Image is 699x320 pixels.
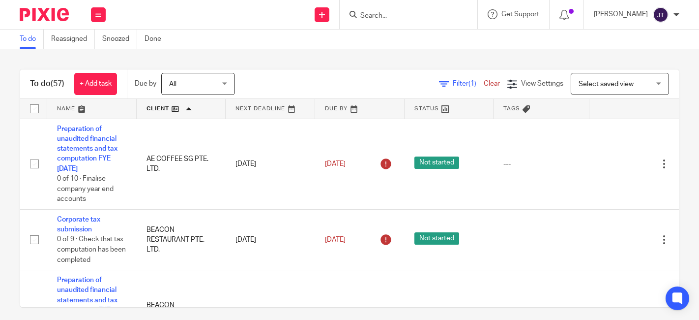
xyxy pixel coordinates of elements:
a: Done [145,30,169,49]
span: Get Support [501,11,539,18]
img: Pixie [20,8,69,21]
p: Due by [135,79,156,89]
div: --- [503,235,580,245]
a: Preparation of unaudited financial statements and tax computation FYE [DATE] [57,126,117,172]
span: [DATE] [325,236,346,243]
h1: To do [30,79,64,89]
span: All [169,81,176,88]
a: Corporate tax submission [57,216,100,233]
p: [PERSON_NAME] [594,9,648,19]
a: Reassigned [51,30,95,49]
span: Tags [503,106,520,111]
span: Filter [453,80,484,87]
span: 0 of 10 · Finalise company year end accounts [57,175,114,202]
div: --- [503,159,580,169]
a: + Add task [74,73,117,95]
span: Not started [414,232,459,245]
input: Search [359,12,448,21]
span: (57) [51,80,64,88]
span: (1) [468,80,476,87]
td: [DATE] [226,119,315,209]
span: View Settings [521,80,563,87]
span: 0 of 9 · Check that tax computation has been completed [57,236,126,263]
a: Clear [484,80,500,87]
img: svg%3E [653,7,669,23]
span: Select saved view [579,81,634,88]
td: [DATE] [226,209,315,270]
td: BEACON RESTAURANT PTE. LTD. [137,209,226,270]
a: To do [20,30,44,49]
span: Not started [414,157,459,169]
span: [DATE] [325,160,346,167]
td: AE COFFEE SG PTE. LTD. [137,119,226,209]
a: Snoozed [102,30,137,49]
